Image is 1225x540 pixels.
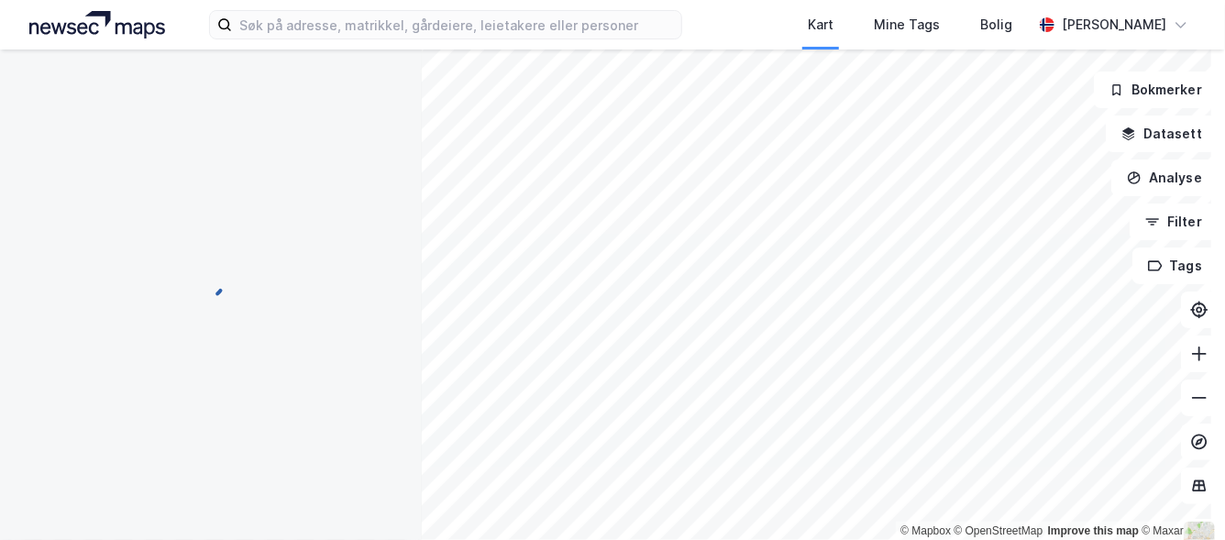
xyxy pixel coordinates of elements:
[1133,452,1225,540] div: Kontrollprogram for chat
[808,14,833,36] div: Kart
[980,14,1012,36] div: Bolig
[1106,116,1218,152] button: Datasett
[1132,248,1218,284] button: Tags
[874,14,940,36] div: Mine Tags
[1111,160,1218,196] button: Analyse
[196,270,226,299] img: spinner.a6d8c91a73a9ac5275cf975e30b51cfb.svg
[1094,72,1218,108] button: Bokmerker
[1130,204,1218,240] button: Filter
[1133,452,1225,540] iframe: Chat Widget
[955,524,1043,537] a: OpenStreetMap
[900,524,951,537] a: Mapbox
[1062,14,1166,36] div: [PERSON_NAME]
[29,11,165,39] img: logo.a4113a55bc3d86da70a041830d287a7e.svg
[1048,524,1139,537] a: Improve this map
[232,11,681,39] input: Søk på adresse, matrikkel, gårdeiere, leietakere eller personer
